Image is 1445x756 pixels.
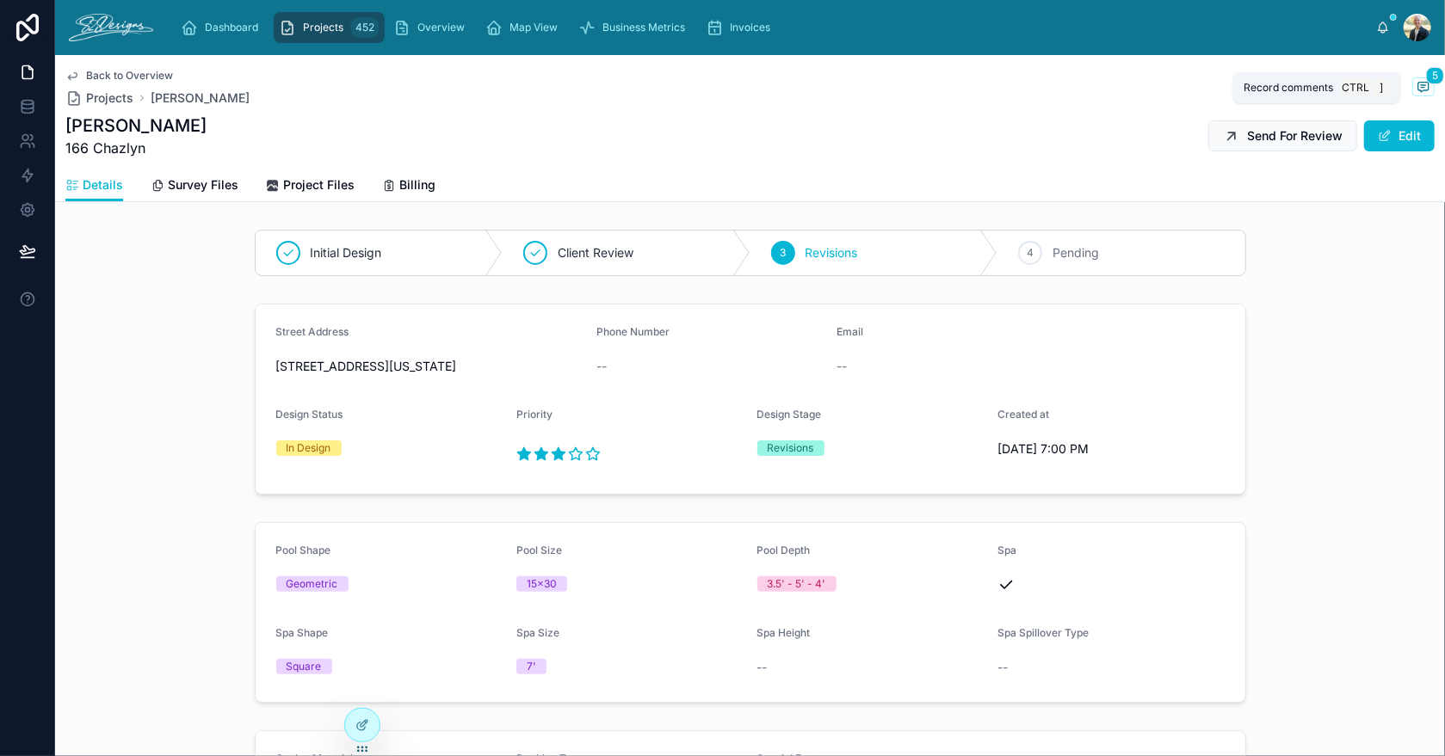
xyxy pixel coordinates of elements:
[83,176,123,194] span: Details
[768,440,814,456] div: Revisions
[527,576,557,592] div: 15x30
[417,21,465,34] span: Overview
[1247,127,1343,144] span: Send For Review
[65,89,133,107] a: Projects
[757,408,822,421] span: Design Stage
[205,21,258,34] span: Dashboard
[86,69,173,83] span: Back to Overview
[167,9,1376,46] div: scrollable content
[806,244,858,261] span: Revisions
[1412,77,1435,99] button: 5
[276,358,584,375] span: [STREET_ADDRESS][US_STATE]
[596,325,670,338] span: Phone Number
[516,544,562,556] span: Pool Size
[276,408,343,421] span: Design Status
[768,576,826,592] div: 3.5' - 5' - 4'
[997,440,1225,458] span: [DATE] 7:00 PM
[274,12,385,43] a: Projects452
[480,12,570,43] a: Map View
[266,169,355,204] a: Project Files
[65,69,173,83] a: Back to Overview
[399,176,435,194] span: Billing
[86,89,133,107] span: Projects
[276,626,329,639] span: Spa Shape
[1426,67,1444,84] span: 5
[516,408,553,421] span: Priority
[602,21,685,34] span: Business Metrics
[730,21,770,34] span: Invoices
[168,176,238,194] span: Survey Files
[283,176,355,194] span: Project Files
[287,440,331,456] div: In Design
[516,626,559,639] span: Spa Size
[757,659,768,676] span: --
[757,544,811,556] span: Pool Depth
[1027,246,1034,260] span: 4
[350,17,380,38] div: 452
[997,626,1089,639] span: Spa Spillover Type
[997,408,1049,421] span: Created at
[176,12,270,43] a: Dashboard
[276,544,331,556] span: Pool Shape
[573,12,697,43] a: Business Metrics
[388,12,477,43] a: Overview
[1208,120,1357,151] button: Send For Review
[558,244,633,261] span: Client Review
[311,244,382,261] span: Initial Design
[303,21,343,34] span: Projects
[1374,81,1388,95] span: ]
[1340,79,1371,96] span: Ctrl
[287,659,322,674] div: Square
[151,169,238,204] a: Survey Files
[997,659,1008,676] span: --
[509,21,558,34] span: Map View
[997,544,1016,556] span: Spa
[287,576,338,592] div: Geometric
[65,138,207,158] span: 166 Chazlyn
[837,358,848,375] span: --
[1244,81,1333,95] span: Record comments
[701,12,782,43] a: Invoices
[757,626,811,639] span: Spa Height
[69,14,153,41] img: App logo
[276,325,349,338] span: Street Address
[596,358,607,375] span: --
[382,169,435,204] a: Billing
[780,246,786,260] span: 3
[1364,120,1435,151] button: Edit
[837,325,864,338] span: Email
[65,114,207,138] h1: [PERSON_NAME]
[1053,244,1099,261] span: Pending
[527,659,536,674] div: 7'
[151,89,250,107] a: [PERSON_NAME]
[65,169,123,202] a: Details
